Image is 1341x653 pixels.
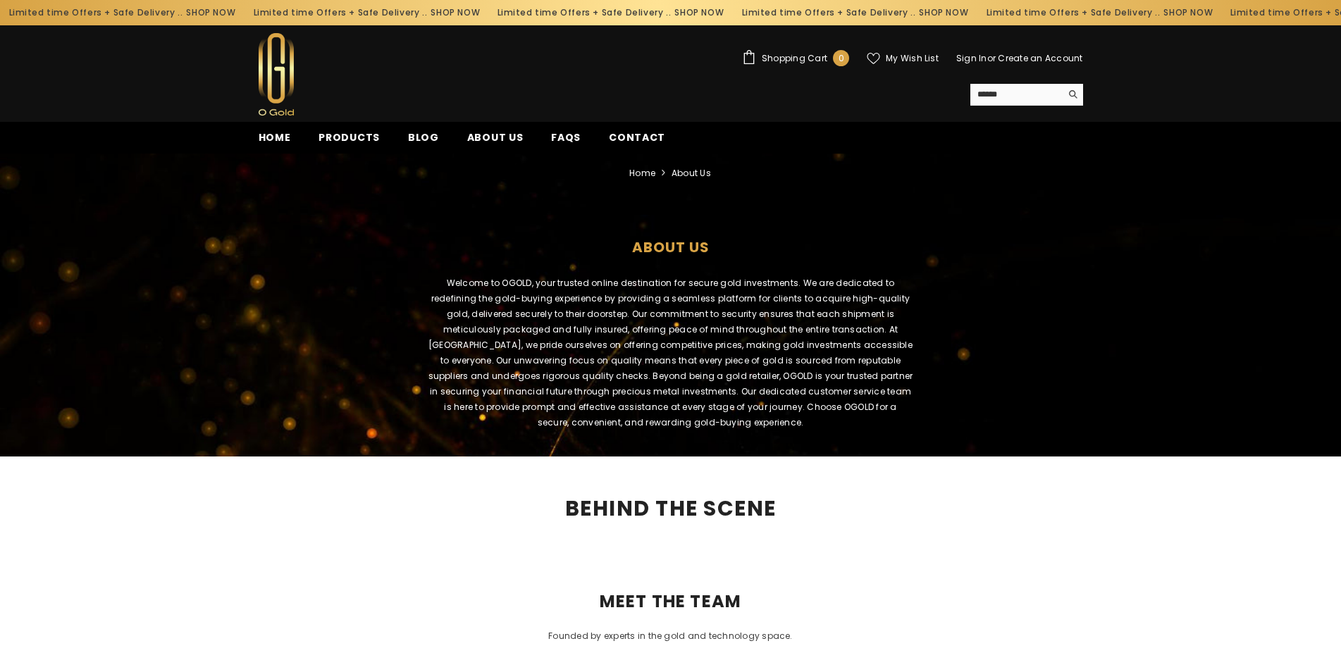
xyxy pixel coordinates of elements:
span: Founded by experts in the gold and technology space. [548,630,792,642]
div: Limited time Offers + Safe Delivery .. [488,1,733,24]
button: Search [1061,84,1083,105]
span: Products [319,130,380,144]
img: Ogold Shop [259,33,294,116]
a: Create an Account [998,52,1082,64]
span: FAQs [551,130,581,144]
h2: BEHIND THE SCENE [259,499,1083,518]
a: About us [453,130,538,154]
a: Contact [595,130,679,154]
h1: about us [11,214,1330,272]
a: SHOP NOW [186,5,235,20]
span: Blog [408,130,439,144]
a: My Wish List [867,52,939,65]
nav: breadcrumbs [11,154,1330,186]
span: About us [467,130,524,144]
a: SHOP NOW [675,5,724,20]
a: SHOP NOW [1163,5,1213,20]
summary: Search [970,84,1083,106]
a: Home [629,166,655,181]
div: Limited time Offers + Safe Delivery .. [733,1,977,24]
span: Shopping Cart [762,54,827,63]
div: Limited time Offers + Safe Delivery .. [977,1,1222,24]
span: MEET THE TEAM [586,593,756,610]
a: SHOP NOW [919,5,968,20]
a: Shopping Cart [742,50,849,66]
div: Welcome to OGOLD, your trusted online destination for secure gold investments. We are dedicated t... [407,275,935,444]
a: Sign In [956,52,987,64]
div: Limited time Offers + Safe Delivery .. [245,1,489,24]
span: 0 [839,51,844,66]
a: Home [245,130,305,154]
a: Blog [394,130,453,154]
span: about us [672,166,711,181]
span: My Wish List [886,54,939,63]
a: FAQs [537,130,595,154]
a: SHOP NOW [431,5,480,20]
span: or [987,52,996,64]
a: Products [304,130,394,154]
span: Contact [609,130,665,144]
span: Home [259,130,291,144]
